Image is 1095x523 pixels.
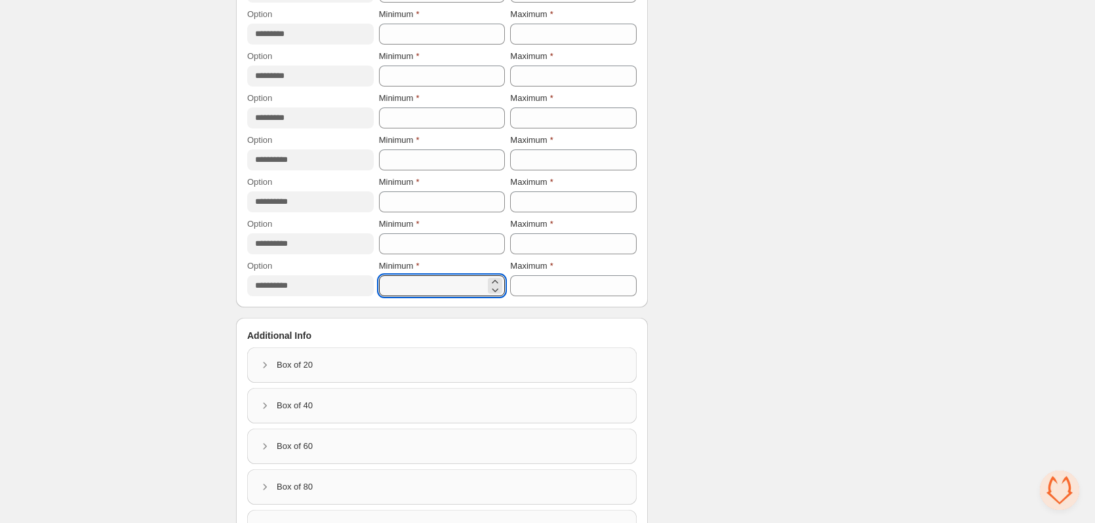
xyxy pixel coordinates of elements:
[247,218,272,231] label: Option
[379,260,420,273] label: Minimum
[510,260,553,273] label: Maximum
[510,176,553,189] label: Maximum
[510,134,553,147] label: Maximum
[247,92,272,105] label: Option
[277,358,313,372] span: Box of 20
[277,440,313,453] span: Box of 60
[247,134,272,147] label: Option
[379,92,420,105] label: Minimum
[247,8,272,21] label: Option
[1040,471,1079,510] div: Ouvrir le chat
[247,50,272,63] label: Option
[247,176,272,189] label: Option
[277,480,313,494] span: Box of 80
[510,218,553,231] label: Maximum
[510,92,553,105] label: Maximum
[379,8,420,21] label: Minimum
[379,218,420,231] label: Minimum
[277,399,313,412] span: Box of 40
[510,50,553,63] label: Maximum
[247,260,272,273] label: Option
[379,50,420,63] label: Minimum
[247,329,311,342] span: Additional Info
[510,8,553,21] label: Maximum
[379,176,420,189] label: Minimum
[379,134,420,147] label: Minimum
